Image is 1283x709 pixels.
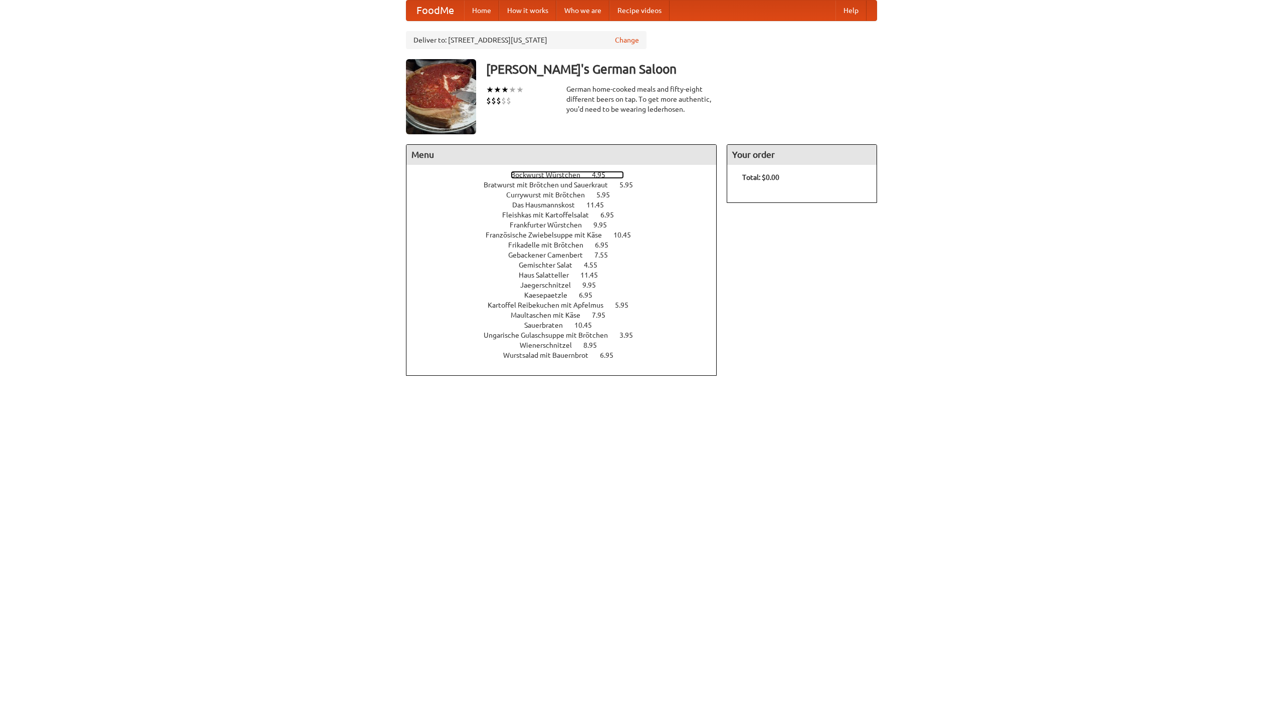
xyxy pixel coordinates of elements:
[742,173,779,181] b: Total: $0.00
[484,331,652,339] a: Ungarische Gulaschsuppe mit Brötchen 3.95
[613,231,641,239] span: 10.45
[494,84,501,95] li: ★
[501,84,509,95] li: ★
[516,84,524,95] li: ★
[501,95,506,106] li: $
[502,211,632,219] a: Fleishkas mit Kartoffelsalat 6.95
[406,31,647,49] div: Deliver to: [STREET_ADDRESS][US_STATE]
[619,331,643,339] span: 3.95
[506,191,628,199] a: Currywurst mit Brötchen 5.95
[584,261,607,269] span: 4.55
[509,84,516,95] li: ★
[511,171,590,179] span: Bockwurst Würstchen
[609,1,670,21] a: Recipe videos
[574,321,602,329] span: 10.45
[583,341,607,349] span: 8.95
[595,241,618,249] span: 6.95
[835,1,867,21] a: Help
[484,331,618,339] span: Ungarische Gulaschsuppe mit Brötchen
[488,301,613,309] span: Kartoffel Reibekuchen mit Apfelmus
[510,221,625,229] a: Frankfurter Würstchen 9.95
[484,181,618,189] span: Bratwurst mit Brötchen und Sauerkraut
[586,201,614,209] span: 11.45
[508,251,626,259] a: Gebackener Camenbert 7.55
[727,145,877,165] h4: Your order
[503,351,598,359] span: Wurstsalad mit Bauernbrot
[596,191,620,199] span: 5.95
[488,301,647,309] a: Kartoffel Reibekuchen mit Apfelmus 5.95
[512,201,585,209] span: Das Hausmannskost
[520,341,582,349] span: Wienerschnitzel
[486,231,650,239] a: Französische Zwiebelsuppe mit Käse 10.45
[510,221,592,229] span: Frankfurter Würstchen
[520,281,614,289] a: Jaegerschnitzel 9.95
[593,221,617,229] span: 9.95
[486,84,494,95] li: ★
[520,341,615,349] a: Wienerschnitzel 8.95
[508,241,593,249] span: Frikadelle mit Brötchen
[512,201,622,209] a: Das Hausmannskost 11.45
[519,261,582,269] span: Gemischter Salat
[524,291,577,299] span: Kaesepaetzle
[484,181,652,189] a: Bratwurst mit Brötchen und Sauerkraut 5.95
[519,271,579,279] span: Haus Salatteller
[486,231,612,239] span: Französische Zwiebelsuppe mit Käse
[600,351,623,359] span: 6.95
[406,1,464,21] a: FoodMe
[486,95,491,106] li: $
[503,351,632,359] a: Wurstsalad mit Bauernbrot 6.95
[508,251,593,259] span: Gebackener Camenbert
[406,59,476,134] img: angular.jpg
[499,1,556,21] a: How it works
[486,59,877,79] h3: [PERSON_NAME]'s German Saloon
[508,241,627,249] a: Frikadelle mit Brötchen 6.95
[511,311,590,319] span: Maultaschen mit Käse
[491,95,496,106] li: $
[496,95,501,106] li: $
[594,251,618,259] span: 7.55
[592,311,615,319] span: 7.95
[464,1,499,21] a: Home
[580,271,608,279] span: 11.45
[506,95,511,106] li: $
[511,311,624,319] a: Maultaschen mit Käse 7.95
[592,171,615,179] span: 4.95
[502,211,599,219] span: Fleishkas mit Kartoffelsalat
[566,84,717,114] div: German home-cooked meals and fifty-eight different beers on tap. To get more authentic, you'd nee...
[524,321,573,329] span: Sauerbraten
[615,301,638,309] span: 5.95
[520,281,581,289] span: Jaegerschnitzel
[600,211,624,219] span: 6.95
[524,321,610,329] a: Sauerbraten 10.45
[506,191,595,199] span: Currywurst mit Brötchen
[406,145,716,165] h4: Menu
[582,281,606,289] span: 9.95
[511,171,624,179] a: Bockwurst Würstchen 4.95
[619,181,643,189] span: 5.95
[579,291,602,299] span: 6.95
[519,271,616,279] a: Haus Salatteller 11.45
[519,261,616,269] a: Gemischter Salat 4.55
[556,1,609,21] a: Who we are
[524,291,611,299] a: Kaesepaetzle 6.95
[615,35,639,45] a: Change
